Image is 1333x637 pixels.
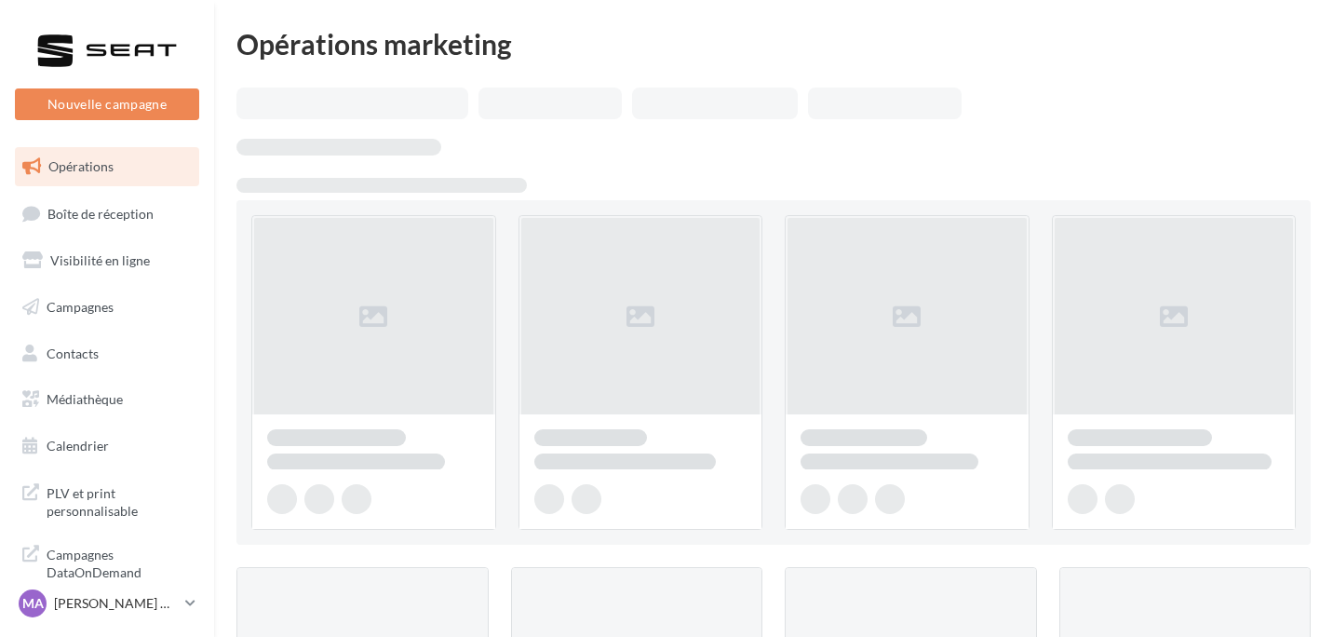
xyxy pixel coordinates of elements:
span: Contacts [47,345,99,360]
span: Campagnes DataOnDemand [47,542,192,582]
a: Visibilité en ligne [11,241,203,280]
button: Nouvelle campagne [15,88,199,120]
a: Campagnes DataOnDemand [11,535,203,590]
span: Opérations [48,158,114,174]
span: Calendrier [47,438,109,454]
a: Boîte de réception [11,194,203,234]
span: MA [22,594,44,613]
span: Campagnes [47,299,114,315]
a: Opérations [11,147,203,186]
span: PLV et print personnalisable [47,481,192,521]
div: Opérations marketing [236,30,1311,58]
a: Campagnes [11,288,203,327]
a: MA [PERSON_NAME] CANALES [15,586,199,621]
a: Médiathèque [11,380,203,419]
p: [PERSON_NAME] CANALES [54,594,178,613]
span: Boîte de réception [47,205,154,221]
span: Visibilité en ligne [50,252,150,268]
a: PLV et print personnalisable [11,473,203,528]
a: Contacts [11,334,203,373]
span: Médiathèque [47,391,123,407]
a: Calendrier [11,427,203,466]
